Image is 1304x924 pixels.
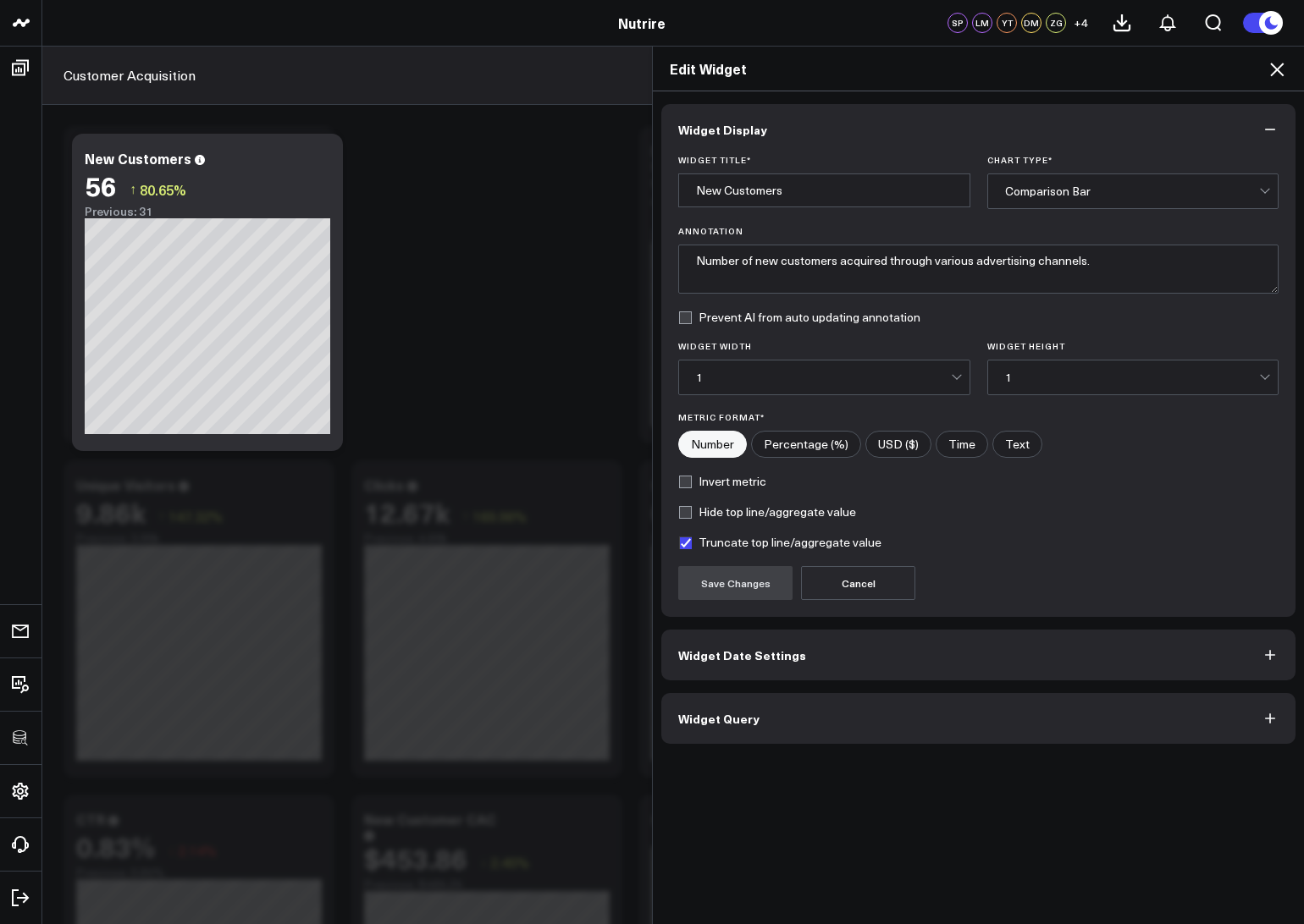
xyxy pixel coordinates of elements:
div: Comparison Bar [1005,184,1260,198]
div: SP [948,13,968,33]
label: Time [936,431,988,458]
button: Widget Date Settings [661,630,1296,680]
div: YT [997,13,1017,33]
button: Save Changes [678,566,793,600]
span: Widget Display [678,123,767,136]
div: DM [1021,13,1042,33]
label: Percentage (%) [751,431,861,458]
span: Widget Date Settings [678,648,806,662]
div: 1 [1005,371,1260,384]
label: Annotation [678,226,1279,236]
label: Text [992,431,1042,458]
textarea: Number of new customers acquired through various advertising channels. [678,245,1279,294]
label: Metric Format* [678,412,1279,422]
span: + 4 [1074,17,1088,29]
label: Truncate top line/aggregate value [678,536,881,549]
label: Invert metric [678,475,766,488]
label: Widget Width [678,341,970,351]
label: Widget Title * [678,155,970,165]
button: Widget Display [661,104,1296,155]
button: +4 [1070,13,1091,33]
button: Widget Query [661,693,1296,744]
button: Cancel [801,566,915,600]
label: Hide top line/aggregate value [678,505,856,519]
span: Widget Query [678,712,760,725]
input: Enter your widget title [678,173,970,207]
div: LM [972,13,992,33]
label: Number [678,431,747,458]
label: Prevent AI from auto updating annotation [678,311,920,324]
a: Nutrire [618,14,666,32]
label: USD ($) [865,431,931,458]
div: 1 [696,371,951,384]
label: Chart Type * [987,155,1279,165]
h2: Edit Widget [670,59,1287,78]
div: ZG [1046,13,1066,33]
label: Widget Height [987,341,1279,351]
